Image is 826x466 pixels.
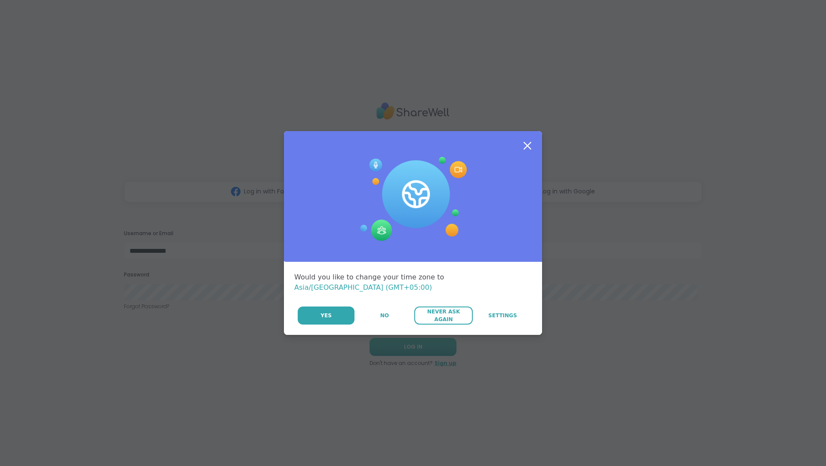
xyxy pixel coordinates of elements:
[414,307,472,325] button: Never Ask Again
[355,307,413,325] button: No
[419,308,468,323] span: Never Ask Again
[294,283,432,291] span: Asia/[GEOGRAPHIC_DATA] (GMT+05:00)
[298,307,354,325] button: Yes
[359,157,467,241] img: Session Experience
[380,312,389,319] span: No
[474,307,532,325] a: Settings
[294,272,532,293] div: Would you like to change your time zone to
[488,312,517,319] span: Settings
[321,312,332,319] span: Yes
